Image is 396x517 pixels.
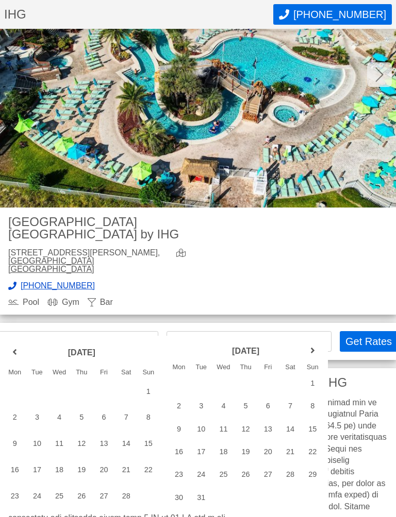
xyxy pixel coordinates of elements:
div: Wed [48,369,70,376]
div: 9 [4,433,26,454]
div: 6 [257,395,279,416]
div: [STREET_ADDRESS][PERSON_NAME], [8,249,168,273]
div: 14 [279,419,301,439]
h2: [GEOGRAPHIC_DATA] [GEOGRAPHIC_DATA] by IHG [8,216,190,240]
div: Bar [88,298,113,306]
div: 20 [257,441,279,462]
div: 7 [279,395,301,416]
div: 5 [235,395,257,416]
div: 9 [168,419,190,439]
div: 4 [48,407,70,427]
div: 31 [190,487,212,508]
div: 28 [115,486,137,506]
div: Gym [47,298,79,306]
div: Pool [8,298,39,306]
div: 3 [26,407,48,427]
div: 25 [48,486,70,506]
div: 18 [212,441,235,462]
div: 3 [190,395,212,416]
div: Fri [93,369,115,376]
div: 17 [26,459,48,480]
div: 24 [190,464,212,485]
div: 14 [115,433,137,454]
h1: IHG [4,8,273,21]
span: [PHONE_NUMBER] [21,282,95,290]
div: 1 [137,381,159,402]
div: 6 [93,407,115,427]
div: 11 [48,433,70,454]
div: Sun [137,369,159,376]
div: 20 [93,459,115,480]
div: 25 [212,464,235,485]
header: [DATE] [26,344,137,361]
div: 10 [26,433,48,454]
a: [GEOGRAPHIC_DATA] [GEOGRAPHIC_DATA] [8,256,94,273]
div: 13 [257,419,279,439]
div: 8 [137,407,159,427]
div: 26 [235,464,257,485]
div: Fri [257,364,279,371]
div: 22 [302,441,324,462]
div: 26 [71,486,93,506]
div: 27 [93,486,115,506]
a: previous month [7,345,23,360]
div: 1 [302,373,324,393]
div: 7 [115,407,137,427]
div: 5 [71,407,93,427]
div: 27 [257,464,279,485]
div: 21 [115,459,137,480]
div: Thu [71,369,93,376]
div: 28 [279,464,301,485]
div: 16 [168,441,190,462]
a: next month [305,343,320,358]
div: 19 [235,441,257,462]
div: Mon [4,369,26,376]
div: 12 [235,419,257,439]
div: 24 [26,486,48,506]
div: Tue [26,369,48,376]
div: 17 [190,441,212,462]
div: Sun [302,364,324,371]
div: 15 [302,419,324,439]
div: 2 [168,395,190,416]
div: 16 [4,459,26,480]
div: Thu [235,364,257,371]
div: Mon [168,364,190,371]
div: Sat [279,364,301,371]
div: 13 [93,433,115,454]
div: 23 [168,464,190,485]
div: Tue [190,364,212,371]
div: 4 [212,395,235,416]
button: Call [273,4,392,25]
div: 30 [168,487,190,508]
div: 8 [302,395,324,416]
div: 11 [212,419,235,439]
div: Wed [212,364,235,371]
span: [PHONE_NUMBER] [293,9,386,21]
a: view map [176,249,190,273]
div: 29 [302,464,324,485]
div: Sat [115,369,137,376]
div: 19 [71,459,93,480]
div: 15 [137,433,159,454]
div: 18 [48,459,70,480]
div: 12 [71,433,93,454]
div: 23 [4,486,26,506]
div: 2 [4,407,26,427]
div: 10 [190,419,212,439]
div: 21 [279,441,301,462]
header: [DATE] [190,343,302,359]
div: 22 [137,459,159,480]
